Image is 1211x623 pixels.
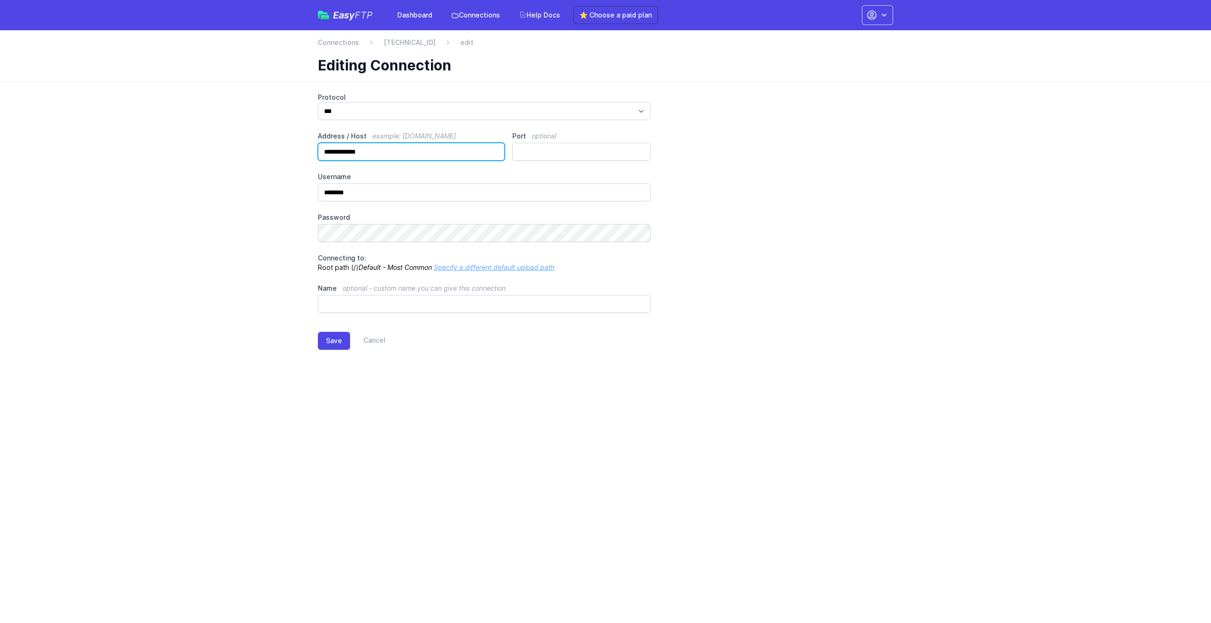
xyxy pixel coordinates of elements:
[318,213,650,222] label: Password
[318,172,650,182] label: Username
[318,10,373,20] a: EasyFTP
[355,9,373,21] span: FTP
[318,57,886,74] h1: Editing Connection
[350,332,386,350] a: Cancel
[333,10,373,20] span: Easy
[318,253,650,272] p: Root path (/)
[342,284,506,292] span: optional - custom name you can give this connection
[318,332,350,350] button: Save
[446,7,506,24] a: Connections
[513,7,566,24] a: Help Docs
[434,263,554,271] a: Specify a different default upload path
[318,254,366,262] span: Connecting to:
[460,38,474,47] span: edit
[372,132,456,140] span: example: [DOMAIN_NAME]
[318,131,505,141] label: Address / Host
[532,132,556,140] span: optional
[384,38,436,47] a: [TECHNICAL_ID]
[573,6,658,24] a: ⭐ Choose a paid plan
[359,263,432,271] i: Default - Most Common
[318,11,329,19] img: easyftp_logo.png
[318,38,893,53] nav: Breadcrumb
[392,7,438,24] a: Dashboard
[512,131,650,141] label: Port
[318,284,650,293] label: Name
[318,38,359,47] a: Connections
[318,93,650,102] label: Protocol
